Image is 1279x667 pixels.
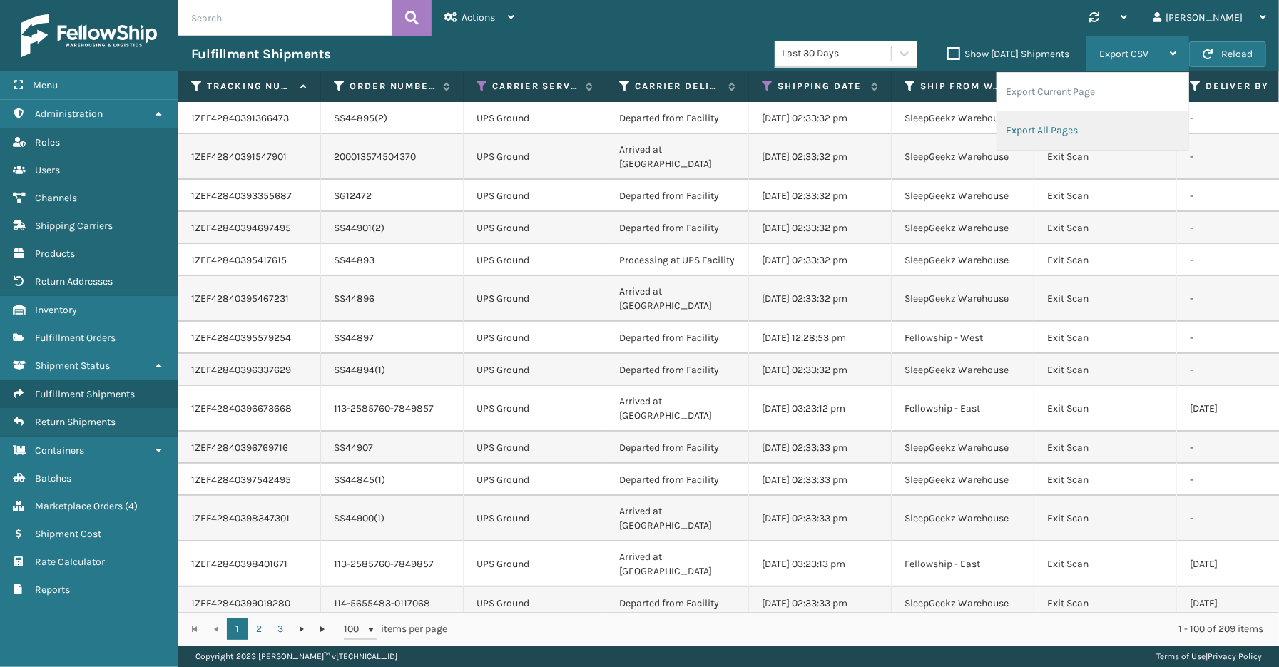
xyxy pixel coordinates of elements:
[227,618,248,640] a: 1
[33,79,58,91] span: Menu
[892,587,1034,619] td: SleepGeekz Warehouse
[1034,322,1177,354] td: Exit Scan
[35,584,70,596] span: Reports
[1034,276,1177,322] td: Exit Scan
[892,496,1034,541] td: SleepGeekz Warehouse
[191,46,331,63] h3: Fulfillment Shipments
[1156,651,1206,661] a: Terms of Use
[334,512,384,524] a: SS44900(1)
[749,180,892,212] td: [DATE] 02:33:32 pm
[462,11,495,24] span: Actions
[749,134,892,180] td: [DATE] 02:33:32 pm
[464,541,606,587] td: UPS Ground
[334,474,385,486] a: SS44845(1)
[334,254,374,266] a: SS44893
[464,587,606,619] td: UPS Ground
[464,180,606,212] td: UPS Ground
[464,276,606,322] td: UPS Ground
[334,292,374,305] a: SS44896
[35,332,116,344] span: Fulfillment Orders
[334,364,385,376] a: SS44894(1)
[464,212,606,244] td: UPS Ground
[892,322,1034,354] td: Fellowship - West
[178,386,321,432] td: 1ZEF42840396673668
[892,354,1034,386] td: SleepGeekz Warehouse
[21,14,157,57] img: logo
[334,442,373,454] a: SS44907
[606,541,749,587] td: Arrived at [GEOGRAPHIC_DATA]
[178,322,321,354] td: 1ZEF42840395579254
[892,464,1034,496] td: SleepGeekz Warehouse
[606,496,749,541] td: Arrived at [GEOGRAPHIC_DATA]
[464,432,606,464] td: UPS Ground
[35,192,77,204] span: Channels
[892,432,1034,464] td: SleepGeekz Warehouse
[749,102,892,134] td: [DATE] 02:33:32 pm
[35,528,101,540] span: Shipment Cost
[1034,496,1177,541] td: Exit Scan
[317,623,329,635] span: Go to the last page
[749,587,892,619] td: [DATE] 02:33:33 pm
[35,500,123,512] span: Marketplace Orders
[334,222,384,234] a: SS44901(2)
[334,190,372,202] a: SG12472
[892,134,1034,180] td: SleepGeekz Warehouse
[1189,41,1266,67] button: Reload
[1208,651,1262,661] a: Privacy Policy
[350,80,436,93] label: Order Number
[749,464,892,496] td: [DATE] 02:33:33 pm
[334,332,374,344] a: SS44897
[35,220,113,232] span: Shipping Carriers
[344,618,448,640] span: items per page
[178,587,321,619] td: 1ZEF42840399019280
[1034,212,1177,244] td: Exit Scan
[270,618,291,640] a: 3
[35,360,110,372] span: Shipment Status
[464,354,606,386] td: UPS Ground
[1034,354,1177,386] td: Exit Scan
[1034,464,1177,496] td: Exit Scan
[334,597,430,609] a: 114-5655483-0117068
[606,432,749,464] td: Departed from Facility
[782,46,892,61] div: Last 30 Days
[35,444,84,457] span: Containers
[291,618,312,640] a: Go to the next page
[464,322,606,354] td: UPS Ground
[749,322,892,354] td: [DATE] 12:28:53 pm
[35,164,60,176] span: Users
[248,618,270,640] a: 2
[997,111,1188,150] li: Export All Pages
[997,73,1188,111] li: Export Current Page
[195,646,397,667] p: Copyright 2023 [PERSON_NAME]™ v [TECHNICAL_ID]
[464,386,606,432] td: UPS Ground
[749,432,892,464] td: [DATE] 02:33:33 pm
[1034,432,1177,464] td: Exit Scan
[464,464,606,496] td: UPS Ground
[464,496,606,541] td: UPS Ground
[35,472,71,484] span: Batches
[178,244,321,276] td: 1ZEF42840395417615
[606,244,749,276] td: Processing at UPS Facility
[892,244,1034,276] td: SleepGeekz Warehouse
[344,622,365,636] span: 100
[920,80,1007,93] label: Ship from warehouse
[947,48,1069,60] label: Show [DATE] Shipments
[892,102,1034,134] td: SleepGeekz Warehouse
[1034,180,1177,212] td: Exit Scan
[635,80,721,93] label: Carrier Delivery Status
[892,386,1034,432] td: Fellowship - East
[1034,134,1177,180] td: Exit Scan
[178,102,321,134] td: 1ZEF42840391366473
[178,276,321,322] td: 1ZEF42840395467231
[606,276,749,322] td: Arrived at [GEOGRAPHIC_DATA]
[464,134,606,180] td: UPS Ground
[749,212,892,244] td: [DATE] 02:33:32 pm
[749,244,892,276] td: [DATE] 02:33:32 pm
[178,541,321,587] td: 1ZEF42840398401671
[178,134,321,180] td: 1ZEF42840391547901
[35,275,113,287] span: Return Addresses
[892,276,1034,322] td: SleepGeekz Warehouse
[334,402,434,414] a: 113-2585760-7849857
[778,80,864,93] label: Shipping Date
[1099,48,1148,60] span: Export CSV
